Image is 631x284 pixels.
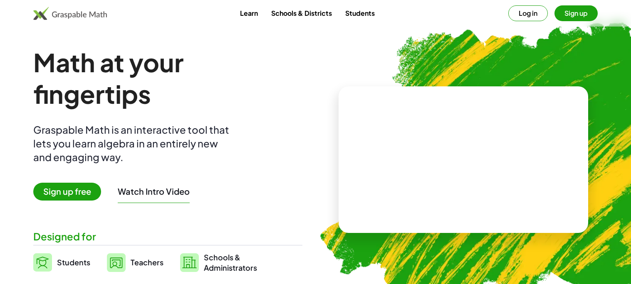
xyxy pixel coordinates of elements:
img: svg%3e [180,253,199,272]
button: Sign up [554,5,598,21]
a: Students [339,5,381,21]
button: Watch Intro Video [118,186,190,197]
video: What is this? This is dynamic math notation. Dynamic math notation plays a central role in how Gr... [401,129,526,191]
span: Students [57,257,90,267]
a: Teachers [107,252,163,273]
a: Schools &Administrators [180,252,257,273]
img: svg%3e [33,253,52,272]
span: Sign up free [33,183,101,201]
a: Schools & Districts [265,5,339,21]
span: Teachers [131,257,163,267]
button: Log in [508,5,548,21]
h1: Math at your fingertips [33,47,298,110]
span: Schools & Administrators [204,252,257,273]
a: Students [33,252,90,273]
div: Designed for [33,230,302,243]
div: Graspable Math is an interactive tool that lets you learn algebra in an entirely new and engaging... [33,123,233,164]
a: Learn [233,5,265,21]
img: svg%3e [107,253,126,272]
